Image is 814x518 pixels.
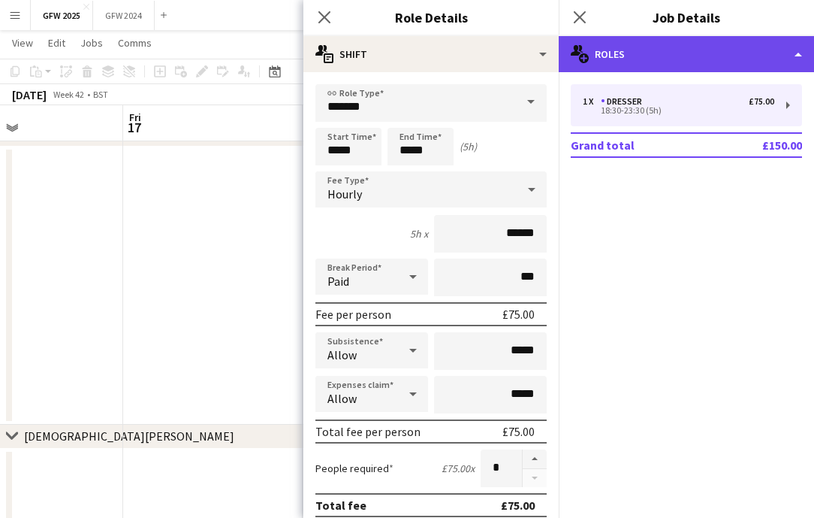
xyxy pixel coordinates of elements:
[327,347,357,362] span: Allow
[583,96,601,107] div: 1 x
[502,424,535,439] div: £75.00
[501,498,535,513] div: £75.00
[601,96,648,107] div: Dresser
[315,498,366,513] div: Total fee
[327,391,357,406] span: Allow
[93,89,108,100] div: BST
[571,133,713,157] td: Grand total
[42,33,71,53] a: Edit
[713,133,802,157] td: £150.00
[127,119,141,136] span: 17
[460,140,477,153] div: (5h)
[303,36,559,72] div: Shift
[315,424,421,439] div: Total fee per person
[129,111,141,124] span: Fri
[315,307,391,322] div: Fee per person
[559,36,814,72] div: Roles
[327,274,349,289] span: Paid
[442,462,475,475] div: £75.00 x
[80,36,103,50] span: Jobs
[6,33,39,53] a: View
[93,1,155,30] button: GFW 2024
[24,429,234,444] div: [DEMOGRAPHIC_DATA][PERSON_NAME]
[12,36,33,50] span: View
[749,96,774,107] div: £75.00
[303,8,559,27] h3: Role Details
[50,89,87,100] span: Week 42
[583,107,774,114] div: 18:30-23:30 (5h)
[12,87,47,102] div: [DATE]
[410,227,428,241] div: 5h x
[112,33,158,53] a: Comms
[502,307,535,322] div: £75.00
[118,36,152,50] span: Comms
[559,8,814,27] h3: Job Details
[315,462,393,475] label: People required
[327,186,362,201] span: Hourly
[31,1,93,30] button: GFW 2025
[48,36,65,50] span: Edit
[74,33,109,53] a: Jobs
[523,450,547,469] button: Increase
